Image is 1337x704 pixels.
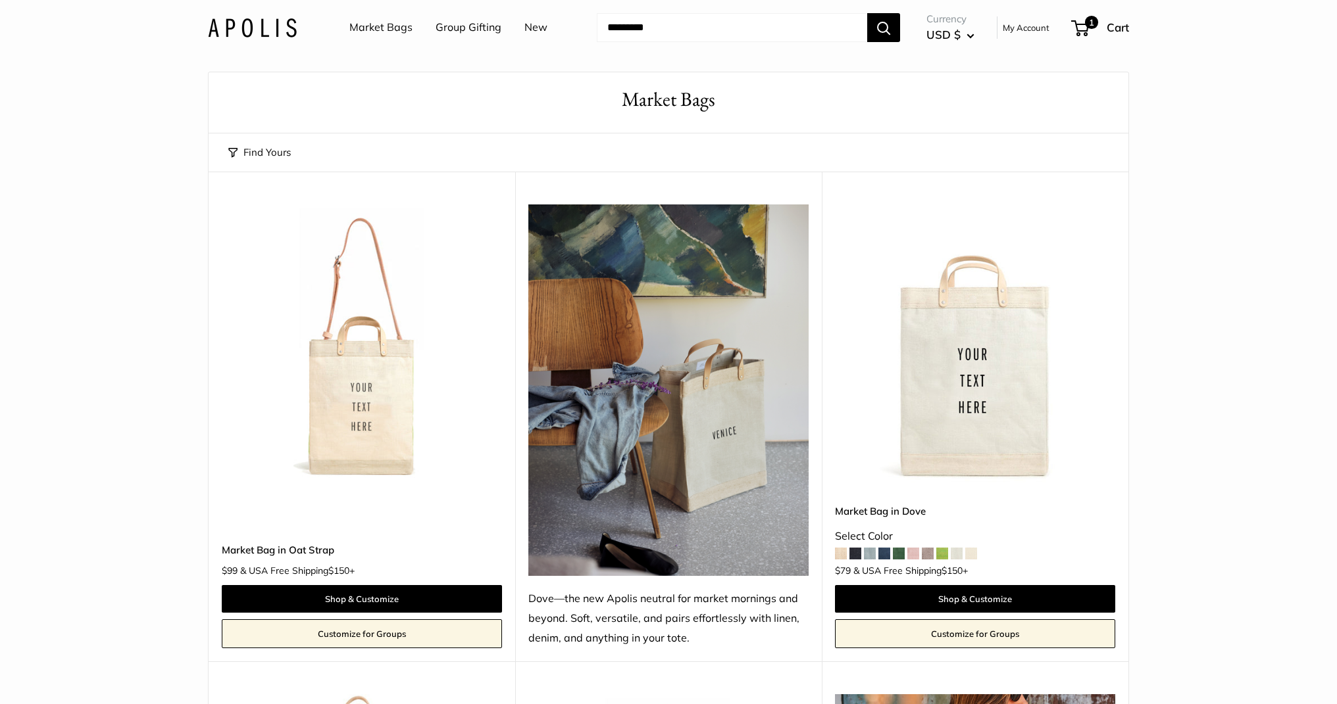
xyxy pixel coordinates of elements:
span: 1 [1085,16,1098,29]
button: Search [867,13,900,42]
a: Market Bag in DoveMarket Bag in Dove [835,204,1115,484]
button: USD $ [926,24,974,45]
a: 1 Cart [1072,17,1129,38]
img: Dove—the new Apolis neutral for market mornings and beyond. Soft, versatile, and pairs effortless... [528,204,809,576]
a: New [524,18,547,37]
img: Market Bag in Dove [835,204,1115,484]
a: Customize for Groups [222,619,502,648]
div: Dove—the new Apolis neutral for market mornings and beyond. Soft, versatile, and pairs effortless... [528,589,809,648]
span: $99 [222,565,238,576]
a: Customize for Groups [835,619,1115,648]
a: Market Bags [349,18,413,37]
span: $150 [942,565,963,576]
a: Market Bag in Dove [835,504,1115,519]
a: Market Bag in Oat Strap [222,542,502,557]
a: Group Gifting [436,18,501,37]
a: Shop & Customize [222,585,502,613]
span: & USA Free Shipping + [853,566,968,575]
a: Shop & Customize [835,585,1115,613]
a: Market Bag in Oat StrapMarket Bag in Oat Strap [222,204,502,484]
img: Market Bag in Oat Strap [222,204,502,484]
span: & USA Free Shipping + [240,566,355,575]
button: Find Yours [228,143,291,162]
h1: Market Bags [228,85,1109,114]
div: Select Color [835,527,1115,546]
span: Currency [926,10,974,28]
img: Apolis [208,18,297,37]
input: Search... [597,13,867,42]
span: Cart [1107,20,1129,34]
span: USD $ [926,28,961,41]
span: $79 [835,565,851,576]
a: My Account [1003,20,1049,35]
span: $150 [328,565,349,576]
